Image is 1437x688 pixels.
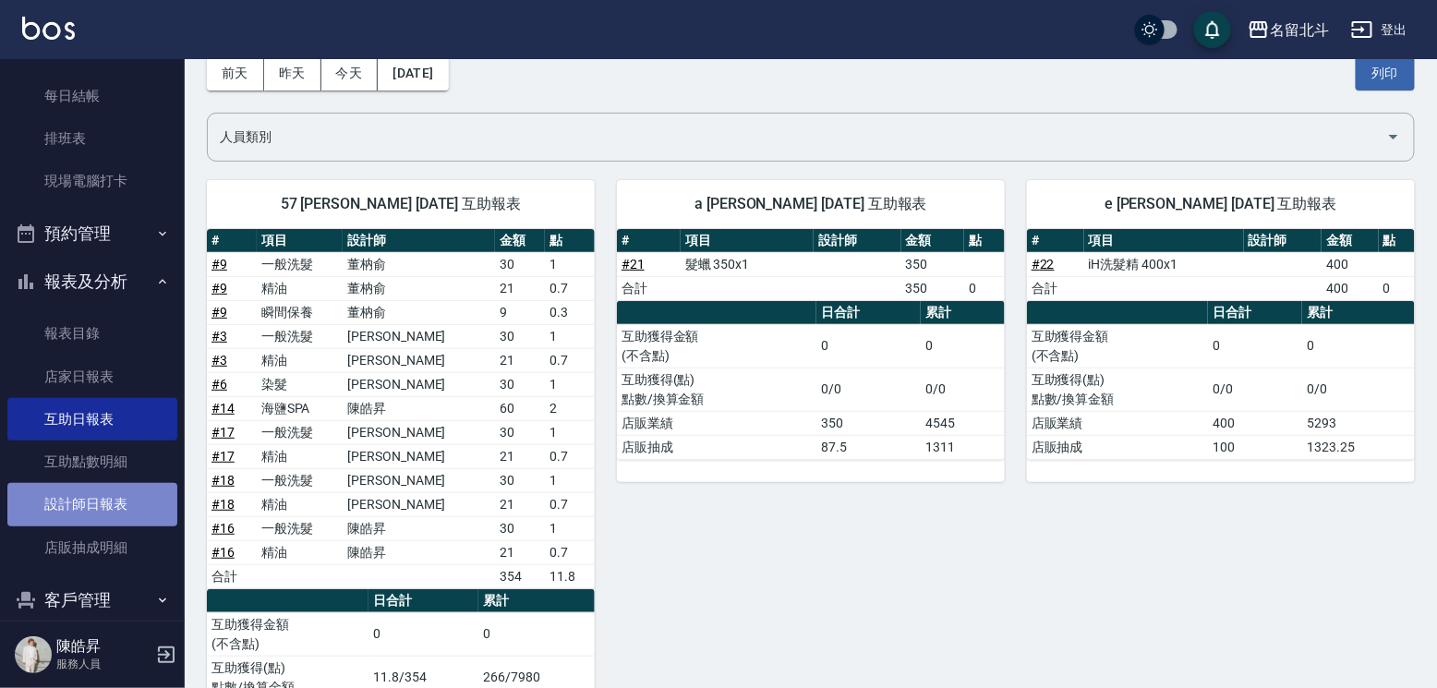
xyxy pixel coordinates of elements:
td: 互助獲得金額 (不含點) [207,612,368,656]
th: 日合計 [816,301,921,325]
a: 店家日報表 [7,356,177,398]
p: 服務人員 [56,656,151,672]
td: 0 [964,276,1005,300]
table: a dense table [617,301,1005,460]
td: 30 [495,324,545,348]
td: 0.7 [545,540,595,564]
table: a dense table [1027,301,1415,460]
td: 合計 [207,564,257,588]
th: 累計 [1302,301,1415,325]
button: 前天 [207,56,264,91]
td: 9 [495,300,545,324]
td: 0.7 [545,492,595,516]
td: 21 [495,348,545,372]
td: [PERSON_NAME] [343,468,495,492]
td: 350 [901,252,965,276]
td: 精油 [257,492,343,516]
td: 0 [1208,324,1302,368]
a: #16 [211,545,235,560]
td: 30 [495,252,545,276]
th: 設計師 [1244,229,1322,253]
td: 染髮 [257,372,343,396]
a: #18 [211,473,235,488]
a: #17 [211,425,235,440]
td: 400 [1322,252,1379,276]
span: a [PERSON_NAME] [DATE] 互助報表 [639,195,983,213]
td: 一般洗髮 [257,516,343,540]
td: 0/0 [921,368,1005,411]
td: 87.5 [816,435,921,459]
a: 報表目錄 [7,312,177,355]
td: 11.8 [545,564,595,588]
a: #3 [211,329,227,344]
td: 董枘俞 [343,300,495,324]
td: 0.7 [545,444,595,468]
a: #6 [211,377,227,392]
button: 預約管理 [7,210,177,258]
a: #18 [211,497,235,512]
td: 合計 [617,276,681,300]
td: 21 [495,492,545,516]
td: 董枘俞 [343,252,495,276]
td: 1 [545,252,595,276]
table: a dense table [617,229,1005,301]
th: 金額 [901,229,965,253]
td: 精油 [257,276,343,300]
a: 設計師日報表 [7,483,177,525]
td: 21 [495,540,545,564]
img: Person [15,636,52,673]
a: #9 [211,281,227,296]
td: 400 [1208,411,1302,435]
td: [PERSON_NAME] [343,372,495,396]
td: 0 [478,612,595,656]
th: 設計師 [814,229,900,253]
td: 店販抽成 [617,435,816,459]
a: 互助點數明細 [7,441,177,483]
a: #21 [622,257,645,272]
a: 店販抽成明細 [7,526,177,569]
a: #9 [211,257,227,272]
input: 人員名稱 [215,121,1379,153]
td: 1 [545,468,595,492]
th: 金額 [495,229,545,253]
td: 互助獲得金額 (不含點) [1027,324,1208,368]
th: 項目 [681,229,815,253]
td: 30 [495,468,545,492]
td: 0.3 [545,300,595,324]
td: 合計 [1027,276,1084,300]
td: 1 [545,420,595,444]
td: 精油 [257,348,343,372]
a: #3 [211,353,227,368]
th: 項目 [257,229,343,253]
td: 0/0 [1208,368,1302,411]
a: #22 [1032,257,1055,272]
td: [PERSON_NAME] [343,444,495,468]
td: 1311 [921,435,1005,459]
th: # [1027,229,1084,253]
button: 報表及分析 [7,258,177,306]
th: 金額 [1322,229,1379,253]
a: 每日結帳 [7,75,177,117]
td: 0 [1302,324,1415,368]
td: 陳皓昇 [343,516,495,540]
td: 0 [1379,276,1415,300]
a: #17 [211,449,235,464]
td: 一般洗髮 [257,324,343,348]
th: # [207,229,257,253]
button: 昨天 [264,56,321,91]
td: 4545 [921,411,1005,435]
td: 0/0 [1302,368,1415,411]
td: 2 [545,396,595,420]
td: 30 [495,372,545,396]
td: 350 [901,276,965,300]
td: 瞬間保養 [257,300,343,324]
td: 21 [495,444,545,468]
td: 董枘俞 [343,276,495,300]
th: 點 [1379,229,1415,253]
td: 354 [495,564,545,588]
th: 日合計 [368,589,478,613]
td: 店販業績 [617,411,816,435]
button: save [1194,11,1231,48]
td: [PERSON_NAME] [343,492,495,516]
table: a dense table [207,229,595,589]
